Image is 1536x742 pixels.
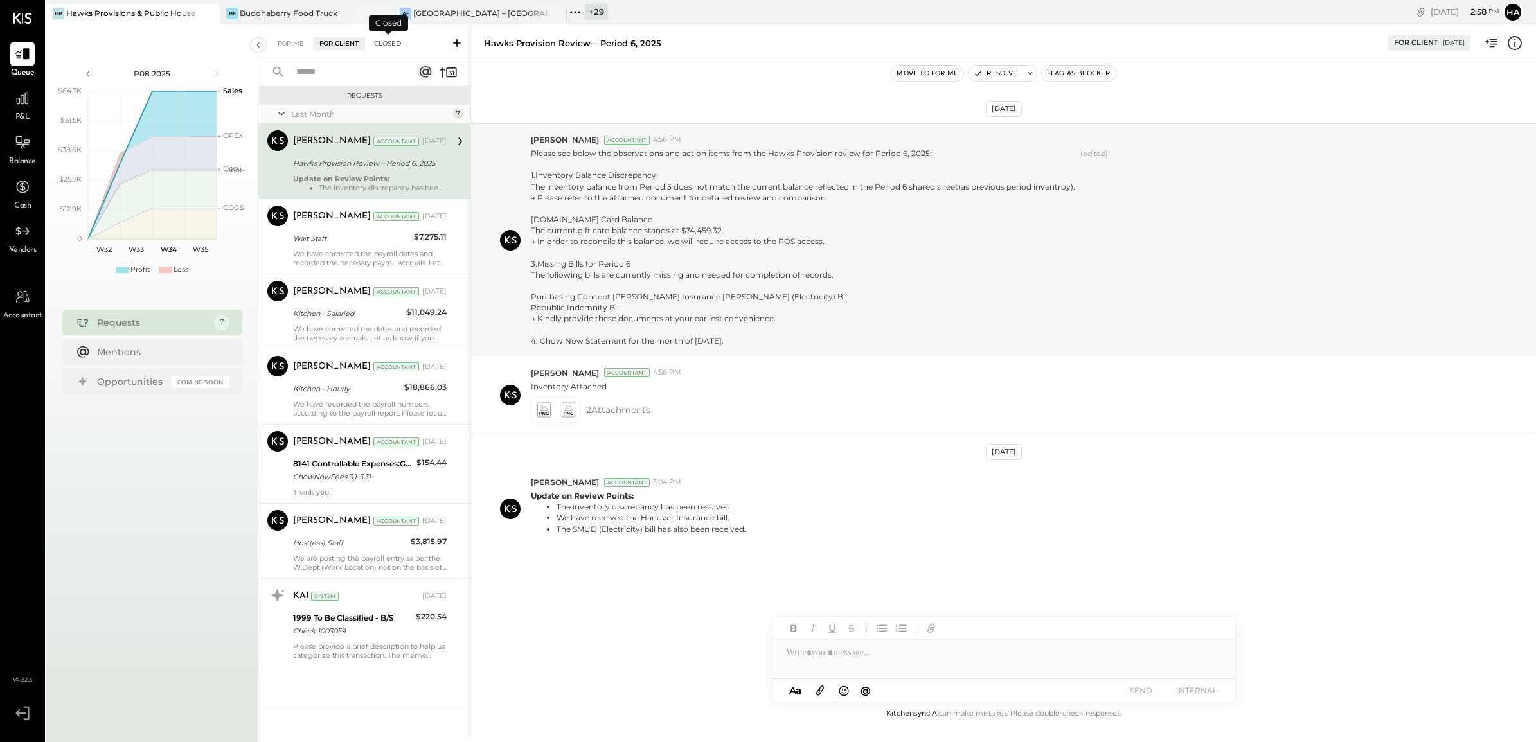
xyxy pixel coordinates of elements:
div: For Client [1394,38,1438,48]
li: The inventory discrepancy has been resolved. [319,183,447,192]
div: Kitchen - Hourly [293,382,400,395]
div: Closed [369,15,408,31]
div: We have corrected the dates and recorded the necesary accruals. Let us know if you have any quest... [293,324,447,342]
span: Vendors [9,245,37,256]
div: Check 1003059 [293,624,412,637]
div: [DATE] [422,136,447,146]
span: [PERSON_NAME] [531,477,599,488]
div: $18,866.03 [404,381,447,394]
button: Ha [1503,2,1523,22]
button: Add URL [923,620,940,637]
div: [PERSON_NAME] [293,360,371,373]
div: Accountant [373,287,419,296]
text: W35 [193,245,208,254]
button: Ordered List [893,620,909,637]
div: Hawks Provision Review – Period 6, 2025 [293,157,443,170]
div: Closed [368,37,407,50]
div: [PERSON_NAME] [293,210,371,223]
a: Balance [1,130,44,168]
div: [DATE] [1431,6,1499,18]
div: A– [400,8,411,19]
span: Queue [11,67,35,79]
div: Hawks Provision Review – Period 6, 2025 [484,37,661,49]
text: OPEX [223,131,244,140]
span: Balance [9,156,36,168]
text: W34 [160,245,177,254]
div: Coming Soon [172,376,229,388]
span: [PERSON_NAME] [531,134,599,145]
div: [DATE] [422,211,447,222]
div: [PERSON_NAME] [293,135,371,148]
div: Last Month [291,109,450,119]
div: $154.44 [416,456,447,469]
button: Underline [824,620,841,637]
text: $25.7K [59,175,82,184]
div: 1999 To Be Classified - B/S [293,612,412,624]
text: W32 [96,245,112,254]
p: Please see below the observations and action items from the Hawks Provision review for Period 6, ... [531,148,1075,346]
div: [DATE] [986,101,1022,117]
div: Accountant [373,437,419,446]
button: Resolve [969,66,1023,81]
div: $11,049.24 [406,306,447,319]
div: [PERSON_NAME] [293,436,371,448]
div: Accountant [373,362,419,371]
button: @ [857,682,875,698]
div: Host(ess) Staff [293,536,407,549]
span: 4:56 PM [653,135,681,145]
button: Strikethrough [843,620,860,637]
div: For Client [313,37,365,50]
a: Cash [1,175,44,212]
div: [DATE] [422,516,447,526]
div: copy link [1415,5,1427,19]
div: Thank you! [293,488,447,497]
div: KAI [293,590,308,603]
div: Opportunities [97,375,165,388]
div: [GEOGRAPHIC_DATA] – [GEOGRAPHIC_DATA] [413,8,548,19]
div: Requests [97,316,208,329]
strong: Update on Review Points: [293,174,389,183]
text: COGS [223,203,244,212]
text: W33 [129,245,144,254]
div: ChowNowFees 3.1-3.31 [293,470,413,483]
button: Aa [785,684,806,698]
span: Cash [14,200,31,212]
div: Accountant [373,517,419,526]
button: SEND [1116,682,1167,699]
div: Kitchen - Salaried [293,307,402,320]
span: 2 Attachment s [586,397,650,423]
div: $220.54 [416,610,447,623]
div: Profit [130,265,150,275]
div: We are posting the payroll entry as per the W.Dept (Work Location) not on the basis of the H.Dept... [293,554,447,572]
text: 0 [77,234,82,243]
li: The SMUD (Electricity) bill has also been received. [557,524,746,534]
button: Unordered List [873,620,890,637]
div: We have recorded the payroll numbers according to the payroll report. Please let us know if you r... [293,400,447,418]
span: (edited) [1080,149,1108,346]
div: Please provide a brief description to help us categorize this transaction. The memo might be help... [293,642,447,660]
span: Accountant [3,310,42,322]
text: Sales [223,86,242,95]
div: HP [53,8,64,19]
a: Vendors [1,219,44,256]
button: Move to for me [891,66,963,81]
a: P&L [1,86,44,123]
text: $38.6K [58,145,82,154]
div: [DATE] [422,437,447,447]
div: [DATE] [1443,39,1465,48]
button: Flag as Blocker [1042,66,1116,81]
div: Accountant [373,212,419,221]
button: INTERNAL [1171,682,1222,699]
text: $64.3K [58,86,82,95]
div: For Me [271,37,310,50]
div: [DATE] [986,444,1022,460]
span: P&L [15,112,30,123]
div: [DATE] [422,362,447,372]
span: 4:56 PM [653,367,681,378]
div: Buddhaberry Food Truck [240,8,337,19]
span: a [796,684,801,696]
div: 7 [214,315,229,330]
div: [DATE] [422,287,447,297]
div: [PERSON_NAME] [293,515,371,527]
div: We have corrected the payroll dates and recorded the necesary payroll accruals. Let us know if yo... [293,249,447,267]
